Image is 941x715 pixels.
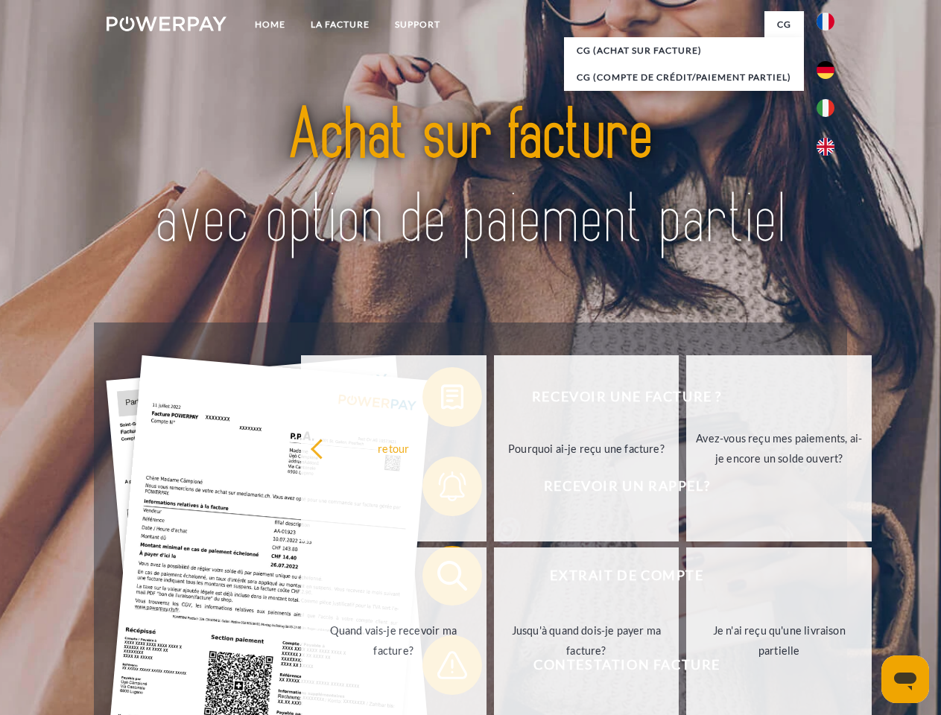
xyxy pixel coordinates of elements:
[764,11,804,38] a: CG
[817,13,834,31] img: fr
[242,11,298,38] a: Home
[686,355,872,541] a: Avez-vous reçu mes paiements, ai-je encore un solde ouvert?
[298,11,382,38] a: LA FACTURE
[503,620,671,661] div: Jusqu'à quand dois-je payer ma facture?
[310,438,478,458] div: retour
[695,428,863,468] div: Avez-vous reçu mes paiements, ai-je encore un solde ouvert?
[695,620,863,661] div: Je n'ai reçu qu'une livraison partielle
[382,11,453,38] a: Support
[564,37,804,64] a: CG (achat sur facture)
[107,16,226,31] img: logo-powerpay-white.svg
[817,61,834,79] img: de
[817,138,834,156] img: en
[503,438,671,458] div: Pourquoi ai-je reçu une facture?
[881,655,929,703] iframe: Button to launch messaging window
[817,99,834,117] img: it
[310,620,478,661] div: Quand vais-je recevoir ma facture?
[564,64,804,91] a: CG (Compte de crédit/paiement partiel)
[142,71,799,285] img: title-powerpay_fr.svg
